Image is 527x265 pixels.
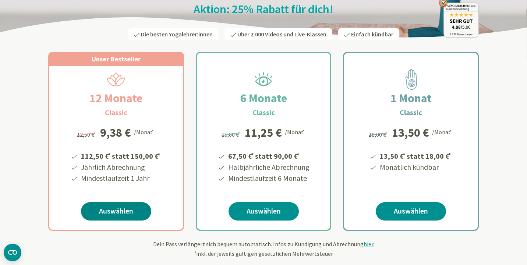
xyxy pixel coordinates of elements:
[227,162,310,173] li: Halbjährliche Abrechnung
[285,127,306,136] div: /Monat
[245,127,282,139] div: 11,25 €
[105,107,127,118] h3: Classic
[4,244,21,261] button: CMP-Widget öffnen
[194,250,333,257] span: inkl. der jeweils gültigen gesetzlichen Mehrwertsteuer
[392,127,429,139] div: 13,50 €
[376,202,446,221] a: Auswählen
[432,127,453,136] div: /Monat
[229,202,299,221] a: Auswählen
[48,240,479,258] div: Dein Pass verlängert sich bequem automatisch. Infos zu Kündigung und Abrechnung
[364,240,374,248] span: hier.
[77,131,96,138] span: 12,50 €
[92,55,141,63] span: Unser Bestseller
[351,31,393,38] span: Einfach kündbar
[80,173,162,184] li: Mindestlaufzeit 1 Jahr
[100,127,131,139] div: 9,38 €
[80,162,162,173] li: Jährlich Abrechnung
[134,127,155,136] div: /Monat
[252,107,275,118] h3: Classic
[80,149,162,162] li: 112,50 € statt 150,00 €
[141,31,213,38] span: Die besten Yogalehrer:innen
[48,2,479,17] h2: Aktion: 25% Rabatt für dich!
[369,131,388,138] span: 18,00 €
[400,107,422,118] h3: Classic
[223,89,305,107] h2: 6 Monate
[227,173,310,184] li: Mindestlaufzeit 6 Monate
[81,202,151,221] a: Auswählen
[373,89,449,107] h2: 1 Monat
[222,131,241,138] span: 15,00 €
[72,89,160,107] h2: 12 Monate
[379,149,452,162] li: 13,50 € statt 18,00 €
[237,31,326,38] span: Über 2.000 Videos und Live-Klassen
[379,162,452,173] li: Monatlich kündbar
[227,149,310,162] li: 67,50 € statt 90,00 €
